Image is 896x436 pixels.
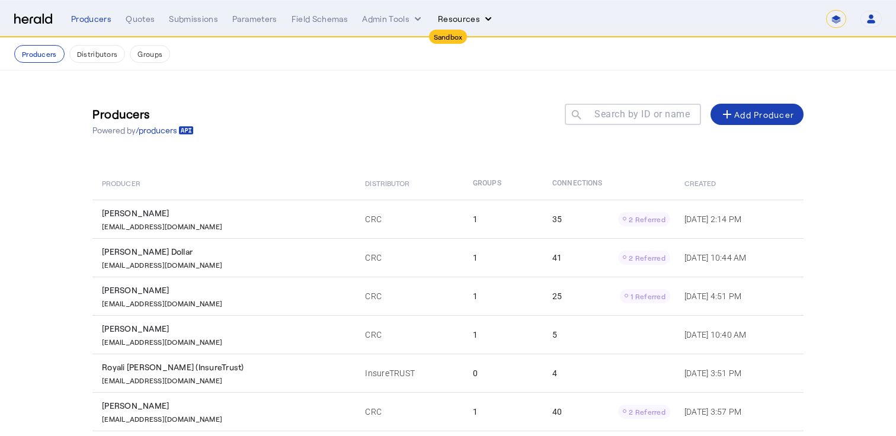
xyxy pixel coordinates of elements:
div: [PERSON_NAME] Dollar [102,246,351,258]
div: 4 [552,367,670,379]
mat-icon: search [565,108,585,123]
td: CRC [356,315,463,354]
td: 1 [463,392,543,431]
button: internal dropdown menu [362,13,424,25]
h3: Producers [92,105,194,122]
button: Distributors [69,45,126,63]
div: Field Schemas [292,13,348,25]
td: 1 [463,200,543,238]
th: Created [675,166,804,200]
p: [EMAIL_ADDRESS][DOMAIN_NAME] [102,258,222,270]
td: 1 [463,238,543,277]
span: 1 Referred [631,292,665,300]
td: [DATE] 4:51 PM [675,277,804,315]
div: Sandbox [429,30,468,44]
th: Connections [543,166,675,200]
img: Herald Logo [14,14,52,25]
span: 2 Referred [629,215,665,223]
button: Resources dropdown menu [438,13,494,25]
mat-label: Search by ID or name [594,108,690,120]
td: InsureTRUST [356,354,463,392]
mat-icon: add [720,107,734,121]
p: [EMAIL_ADDRESS][DOMAIN_NAME] [102,335,222,347]
p: [EMAIL_ADDRESS][DOMAIN_NAME] [102,219,222,231]
p: [EMAIL_ADDRESS][DOMAIN_NAME] [102,412,222,424]
td: [DATE] 3:51 PM [675,354,804,392]
a: /producers [136,124,194,136]
span: 2 Referred [629,408,665,416]
p: Powered by [92,124,194,136]
span: 2 Referred [629,254,665,262]
div: Add Producer [720,107,794,121]
div: 25 [552,289,670,303]
td: [DATE] 10:40 AM [675,315,804,354]
td: CRC [356,238,463,277]
td: 1 [463,315,543,354]
td: 1 [463,277,543,315]
div: [PERSON_NAME] [102,207,351,219]
div: Parameters [232,13,277,25]
div: 5 [552,329,670,341]
th: Groups [463,166,543,200]
td: [DATE] 10:44 AM [675,238,804,277]
td: CRC [356,277,463,315]
div: [PERSON_NAME] [102,323,351,335]
div: Producers [71,13,111,25]
td: [DATE] 2:14 PM [675,200,804,238]
div: [PERSON_NAME] [102,400,351,412]
th: Distributor [356,166,463,200]
td: CRC [356,200,463,238]
div: Submissions [169,13,218,25]
td: 0 [463,354,543,392]
div: 35 [552,212,670,226]
div: Royali [PERSON_NAME] (InsureTrust) [102,361,351,373]
td: CRC [356,392,463,431]
div: Quotes [126,13,155,25]
th: Producer [92,166,356,200]
button: Producers [14,45,65,63]
p: [EMAIL_ADDRESS][DOMAIN_NAME] [102,296,222,308]
p: [EMAIL_ADDRESS][DOMAIN_NAME] [102,373,222,385]
td: [DATE] 3:57 PM [675,392,804,431]
button: Add Producer [711,104,804,125]
div: 40 [552,405,670,419]
div: 41 [552,251,670,265]
button: Groups [130,45,170,63]
div: [PERSON_NAME] [102,284,351,296]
